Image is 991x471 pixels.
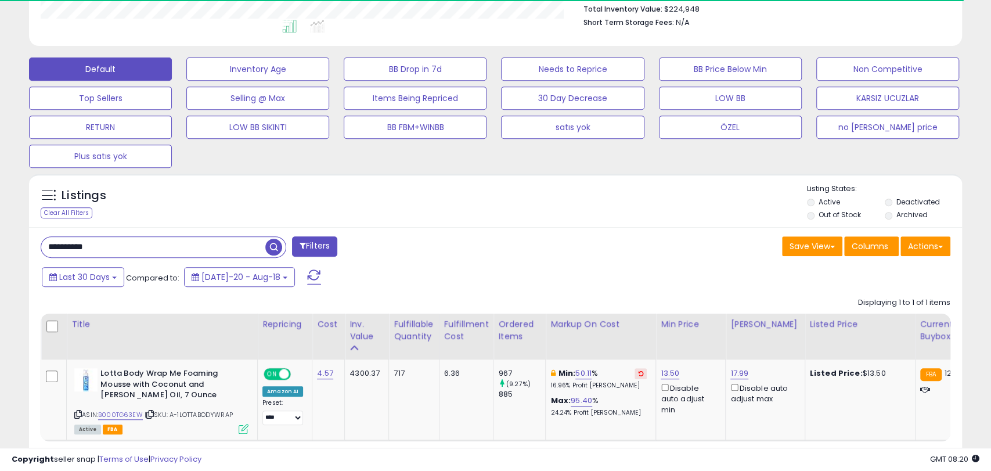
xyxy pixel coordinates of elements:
[920,318,980,343] div: Current Buybox Price
[29,87,172,110] button: Top Sellers
[659,116,802,139] button: ÖZEL
[896,210,927,220] label: Archived
[661,318,720,330] div: Min Price
[782,236,842,256] button: Save View
[201,271,280,283] span: [DATE]-20 - Aug-18
[807,184,962,195] p: Listing States:
[444,318,489,343] div: Fulfillment Cost
[550,409,647,417] p: 24.24% Profit [PERSON_NAME]
[550,318,651,330] div: Markup on Cost
[498,368,545,379] div: 967
[498,318,540,343] div: Ordered Items
[145,410,233,419] span: | SKU: A-1LOTTABODYWRAP
[317,318,340,330] div: Cost
[126,272,179,283] span: Compared to:
[289,369,308,379] span: OFF
[74,425,101,434] span: All listings currently available for purchase on Amazon
[41,207,92,218] div: Clear All Filters
[74,368,98,391] img: 41B2S4r1G9L._SL40_.jpg
[844,236,899,256] button: Columns
[12,454,201,465] div: seller snap | |
[900,236,950,256] button: Actions
[344,57,487,81] button: BB Drop in 7d
[896,197,939,207] label: Deactivated
[498,389,545,400] div: 885
[349,318,384,343] div: Inv. value
[186,57,329,81] button: Inventory Age
[550,396,647,417] div: %
[349,368,380,379] div: 4300.37
[292,236,337,257] button: Filters
[730,318,799,330] div: [PERSON_NAME]
[186,87,329,110] button: Selling @ Max
[100,368,242,404] b: Lotta Body Wrap Me Foaming Mousse with Coconut and [PERSON_NAME] Oil, 7 Ounce
[920,368,942,381] small: FBA
[550,382,647,390] p: 16.96% Profit [PERSON_NAME]
[730,368,748,379] a: 17.99
[659,57,802,81] button: BB Price Below Min
[661,368,679,379] a: 13.50
[344,116,487,139] button: BB FBM+WINBB
[444,368,485,379] div: 6.36
[262,318,307,330] div: Repricing
[501,57,644,81] button: Needs to Reprice
[546,314,656,359] th: The percentage added to the cost of goods (COGS) that forms the calculator for Min & Max prices.
[816,57,959,81] button: Non Competitive
[317,368,333,379] a: 4.57
[184,267,295,287] button: [DATE]-20 - Aug-18
[550,368,647,390] div: %
[103,425,122,434] span: FBA
[62,188,106,204] h5: Listings
[558,368,576,379] b: Min:
[819,197,840,207] label: Active
[730,382,795,404] div: Disable auto adjust max
[98,410,143,420] a: B000TG63EW
[501,116,644,139] button: satıs yok
[74,368,248,433] div: ASIN:
[816,87,959,110] button: KARSIZ UCUZLAR
[575,368,592,379] a: 50.11
[344,87,487,110] button: Items Being Repriced
[265,369,279,379] span: ON
[29,116,172,139] button: RETURN
[186,116,329,139] button: LOW BB SIKINTI
[150,454,201,465] a: Privacy Policy
[816,116,959,139] button: no [PERSON_NAME] price
[262,386,303,397] div: Amazon AI
[501,87,644,110] button: 30 Day Decrease
[506,379,531,389] small: (9.27%)
[930,454,979,465] span: 2025-09-18 08:20 GMT
[71,318,253,330] div: Title
[810,368,863,379] b: Listed Price:
[550,395,571,406] b: Max:
[394,318,434,343] div: Fulfillable Quantity
[852,240,888,252] span: Columns
[810,368,906,379] div: $13.50
[810,318,910,330] div: Listed Price
[12,454,54,465] strong: Copyright
[394,368,430,379] div: 717
[29,145,172,168] button: Plus satıs yok
[42,267,124,287] button: Last 30 Days
[29,57,172,81] button: Default
[59,271,110,283] span: Last 30 Days
[659,87,802,110] button: LOW BB
[99,454,149,465] a: Terms of Use
[262,399,303,425] div: Preset:
[661,382,716,415] div: Disable auto adjust min
[819,210,861,220] label: Out of Stock
[571,395,592,407] a: 95.40
[858,297,950,308] div: Displaying 1 to 1 of 1 items
[945,368,963,379] span: 12.66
